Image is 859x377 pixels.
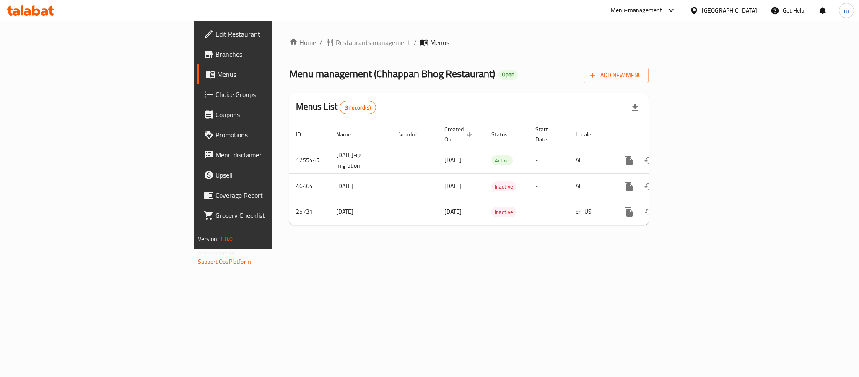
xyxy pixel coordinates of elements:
a: Branches [197,44,337,64]
th: Actions [612,122,706,147]
div: Inactive [491,181,516,191]
td: en-US [569,199,612,225]
table: enhanced table [289,122,706,225]
a: Support.OpsPlatform [198,256,251,267]
a: Upsell [197,165,337,185]
span: 1.0.0 [220,233,233,244]
td: [DATE]-cg migration [330,147,392,173]
td: [DATE] [330,173,392,199]
a: Coupons [197,105,337,125]
span: Inactive [491,182,516,191]
a: Choice Groups [197,84,337,105]
span: Name [336,129,362,139]
td: - [529,147,569,173]
div: Total records count [340,101,376,114]
span: [DATE] [444,206,462,217]
span: Created On [444,124,475,144]
span: 3 record(s) [340,104,376,112]
h2: Menus List [296,100,376,114]
span: Inactive [491,207,516,217]
a: Menu disclaimer [197,145,337,165]
span: Coupons [215,110,330,120]
td: [DATE] [330,199,392,225]
span: Get support on: [198,248,236,259]
span: Version: [198,233,218,244]
span: Restaurants management [336,37,410,47]
span: Branches [215,49,330,59]
span: Vendor [399,129,428,139]
button: Change Status [639,202,659,222]
td: - [529,199,569,225]
a: Coverage Report [197,185,337,205]
li: / [414,37,417,47]
nav: breadcrumb [289,37,649,47]
div: Menu-management [611,5,662,16]
div: Active [491,155,513,165]
span: Coverage Report [215,190,330,200]
span: Grocery Checklist [215,210,330,220]
a: Restaurants management [326,37,410,47]
span: Menus [430,37,449,47]
button: more [619,176,639,196]
span: [DATE] [444,181,462,191]
span: [DATE] [444,154,462,165]
td: All [569,147,612,173]
button: more [619,150,639,170]
span: m [844,6,849,15]
span: Upsell [215,170,330,180]
div: Export file [625,97,645,118]
span: Promotions [215,130,330,140]
span: Locale [576,129,602,139]
td: All [569,173,612,199]
a: Promotions [197,125,337,145]
span: Open [498,71,518,78]
span: Active [491,156,513,165]
div: [GEOGRAPHIC_DATA] [702,6,757,15]
span: Menu management ( Chhappan Bhog Restaurant ) [289,64,495,83]
a: Grocery Checklist [197,205,337,225]
span: Edit Restaurant [215,29,330,39]
span: Menu disclaimer [215,150,330,160]
button: Add New Menu [584,68,649,83]
span: Choice Groups [215,89,330,99]
span: ID [296,129,312,139]
a: Menus [197,64,337,84]
span: Start Date [535,124,559,144]
span: Menus [217,69,330,79]
button: more [619,202,639,222]
div: Open [498,70,518,80]
span: Status [491,129,519,139]
button: Change Status [639,150,659,170]
button: Change Status [639,176,659,196]
span: Add New Menu [590,70,642,81]
a: Edit Restaurant [197,24,337,44]
td: - [529,173,569,199]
